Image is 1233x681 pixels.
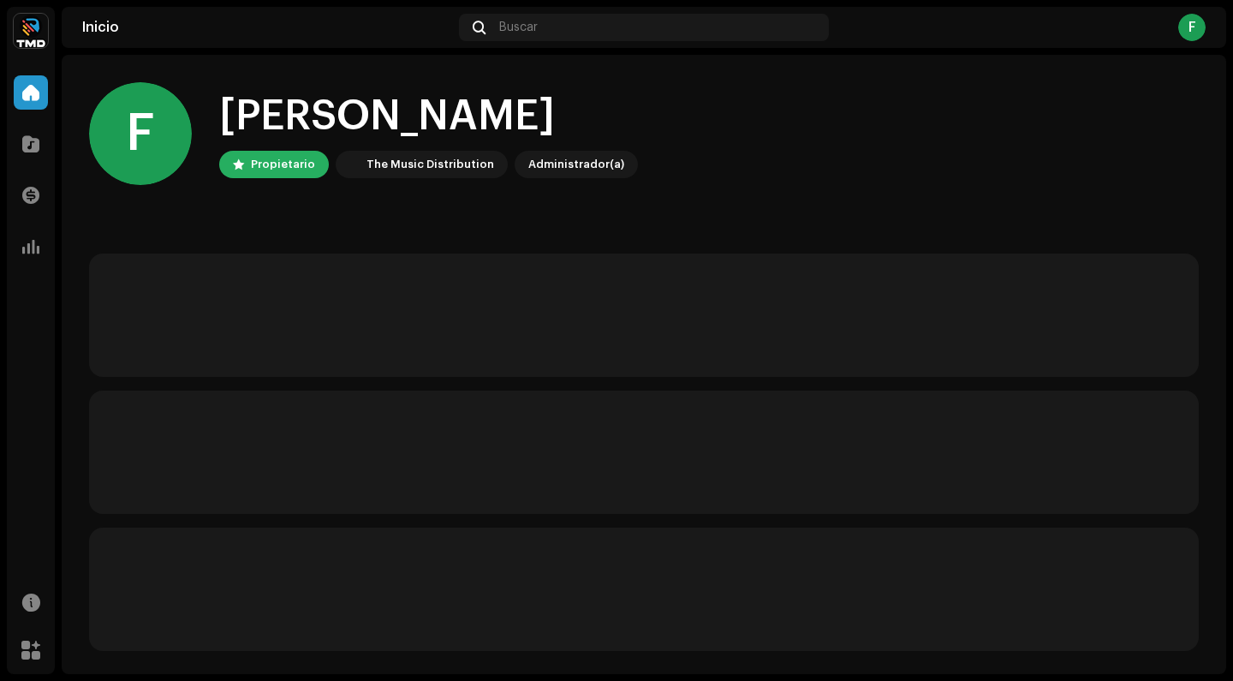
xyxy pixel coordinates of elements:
div: Administrador(a) [528,154,624,175]
img: 622bc8f8-b98b-49b5-8c6c-3a84fb01c0a0 [14,14,48,48]
img: 622bc8f8-b98b-49b5-8c6c-3a84fb01c0a0 [339,154,360,175]
span: Buscar [499,21,538,34]
div: The Music Distribution [366,154,494,175]
div: Inicio [82,21,452,34]
div: F [1178,14,1206,41]
div: Propietario [251,154,315,175]
div: [PERSON_NAME] [219,89,638,144]
div: F [89,82,192,185]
